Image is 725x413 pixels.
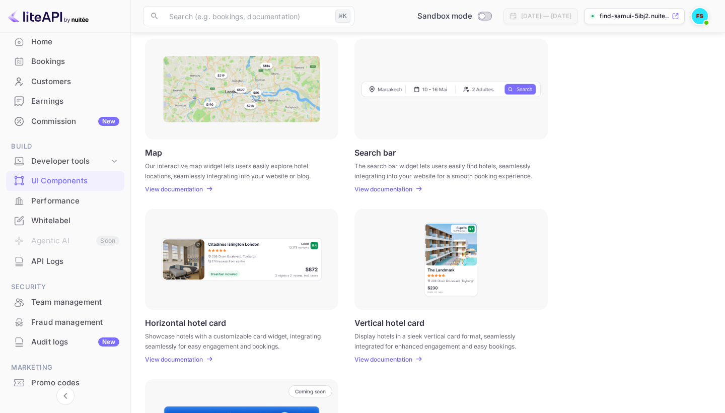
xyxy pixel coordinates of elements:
p: View documentation [354,185,412,193]
span: Sandbox mode [417,11,472,22]
img: LiteAPI logo [8,8,89,24]
div: Home [6,32,124,52]
a: View documentation [354,185,415,193]
div: Promo codes [6,373,124,393]
div: Switch to Production mode [413,11,495,22]
div: Home [31,36,119,48]
div: Audit logsNew [6,332,124,352]
div: Earnings [31,96,119,107]
div: Whitelabel [6,211,124,231]
a: Performance [6,191,124,210]
div: Performance [31,195,119,207]
p: Horizontal hotel card [145,318,226,327]
a: Promo codes [6,373,124,392]
p: Coming soon [295,388,326,394]
div: Developer tools [6,153,124,170]
img: Map Frame [163,56,320,122]
img: Vertical hotel card Frame [423,222,479,297]
p: Display hotels in a sleek vertical card format, seamlessly integrated for enhanced engagement and... [354,331,535,350]
div: Whitelabel [31,215,119,227]
a: Customers [6,72,124,91]
div: New [98,117,119,126]
a: Whitelabel [6,211,124,230]
div: Team management [6,293,124,312]
a: Home [6,32,124,51]
div: New [98,337,119,347]
a: API Logs [6,252,124,270]
div: Bookings [31,56,119,67]
div: [DATE] — [DATE] [521,12,571,21]
div: API Logs [6,252,124,271]
div: ⌘K [335,10,350,23]
div: Bookings [6,52,124,72]
span: Security [6,282,124,293]
p: find-samui-5ibj2.nuite... [600,12,670,21]
img: Search Frame [361,81,541,97]
p: Map [145,148,162,157]
input: Search (e.g. bookings, documentation) [163,6,331,26]
a: Earnings [6,92,124,110]
div: Customers [31,76,119,88]
img: Find Samui [692,8,708,24]
span: Build [6,141,124,152]
p: The search bar widget lets users easily find hotels, seamlessly integrating into your website for... [354,161,535,179]
a: UI Components [6,171,124,190]
div: Audit logs [31,336,119,348]
div: Fraud management [31,317,119,328]
div: Fraud management [6,313,124,332]
div: Commission [31,116,119,127]
div: Earnings [6,92,124,111]
button: Collapse navigation [56,387,75,405]
a: Fraud management [6,313,124,331]
div: UI Components [31,175,119,187]
a: Team management [6,293,124,311]
div: Developer tools [31,156,109,167]
p: View documentation [145,356,203,363]
a: View documentation [354,356,415,363]
p: Our interactive map widget lets users easily explore hotel locations, seamlessly integrating into... [145,161,326,179]
img: Horizontal hotel card Frame [161,237,323,282]
div: Team management [31,297,119,308]
a: View documentation [145,356,206,363]
span: Marketing [6,362,124,373]
p: View documentation [145,185,203,193]
div: Performance [6,191,124,211]
p: Search bar [354,148,396,157]
div: CommissionNew [6,112,124,131]
p: Showcase hotels with a customizable card widget, integrating seamlessly for easy engagement and b... [145,331,326,350]
p: Vertical hotel card [354,318,424,327]
a: View documentation [145,185,206,193]
a: Bookings [6,52,124,71]
div: Promo codes [31,377,119,389]
div: Customers [6,72,124,92]
div: API Logs [31,256,119,267]
a: CommissionNew [6,112,124,130]
div: UI Components [6,171,124,191]
a: Audit logsNew [6,332,124,351]
p: View documentation [354,356,412,363]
